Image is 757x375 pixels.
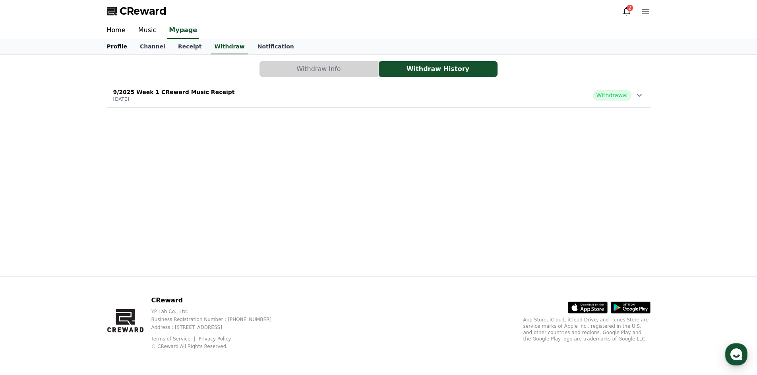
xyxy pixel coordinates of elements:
span: Withdrawal [593,90,631,100]
p: Business Registration Number : [PHONE_NUMBER] [151,316,284,323]
p: App Store, iCloud, iCloud Drive, and iTunes Store are service marks of Apple Inc., registered in ... [523,317,651,342]
a: 2 [622,6,631,16]
a: Withdraw [211,39,248,54]
a: Settings [103,252,153,271]
span: Settings [118,263,137,270]
a: Profile [101,39,134,54]
a: Home [2,252,52,271]
a: Privacy Policy [199,336,231,342]
a: Receipt [172,39,208,54]
p: Address : [STREET_ADDRESS] [151,324,284,331]
a: Home [101,22,132,39]
span: Messages [66,264,89,270]
span: CReward [120,5,167,17]
a: CReward [107,5,167,17]
p: [DATE] [113,96,235,102]
a: Music [132,22,163,39]
p: © CReward All Rights Reserved. [151,343,284,350]
a: Withdraw Info [259,61,379,77]
button: 9/2025 Week 1 CReward Music Receipt [DATE] Withdrawal [107,83,651,108]
p: CReward [151,296,284,305]
p: YP Lab Co., Ltd. [151,308,284,315]
a: Mypage [167,22,199,39]
a: Messages [52,252,103,271]
a: Channel [134,39,172,54]
a: Terms of Service [151,336,196,342]
button: Withdraw Info [259,61,378,77]
button: Withdraw History [379,61,498,77]
a: Withdraw History [379,61,498,77]
span: Home [20,263,34,270]
div: 2 [627,5,633,11]
p: 9/2025 Week 1 CReward Music Receipt [113,88,235,96]
a: Notification [251,39,300,54]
